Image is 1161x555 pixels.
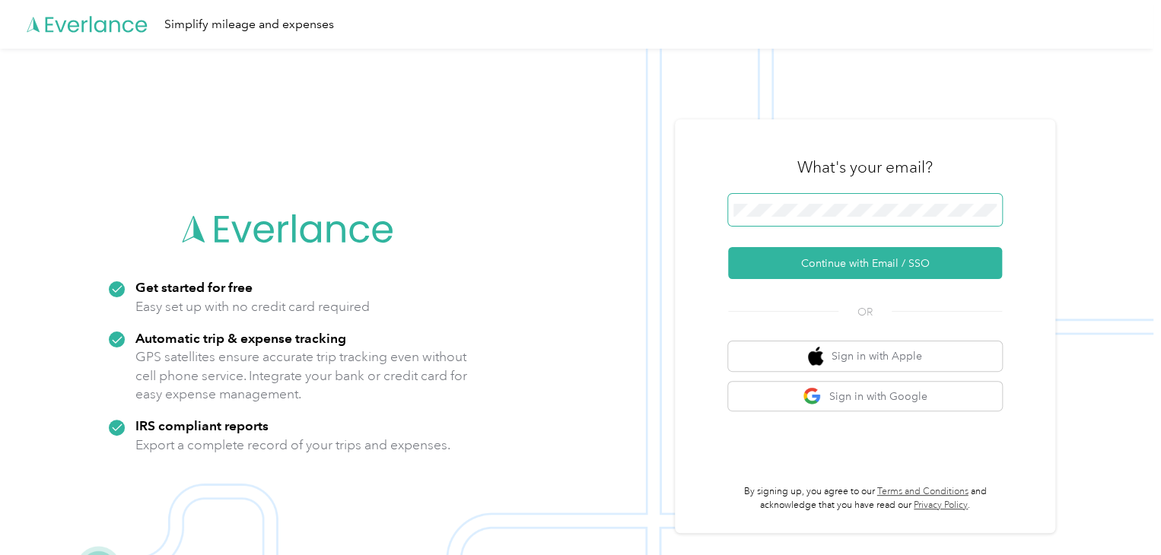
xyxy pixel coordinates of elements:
[164,15,334,34] div: Simplify mileage and expenses
[135,330,346,346] strong: Automatic trip & expense tracking
[728,382,1002,411] button: google logoSign in with Google
[728,485,1002,512] p: By signing up, you agree to our and acknowledge that you have read our .
[914,499,968,511] a: Privacy Policy
[808,347,823,366] img: apple logo
[797,157,933,178] h3: What's your email?
[803,387,822,406] img: google logo
[135,297,370,316] p: Easy set up with no credit card required
[135,436,450,455] p: Export a complete record of your trips and expenses.
[135,347,468,404] p: GPS satellites ensure accurate trip tracking even without cell phone service. Integrate your bank...
[135,279,253,295] strong: Get started for free
[728,341,1002,371] button: apple logoSign in with Apple
[135,417,269,433] strong: IRS compliant reports
[877,486,969,497] a: Terms and Conditions
[838,304,892,320] span: OR
[728,247,1002,279] button: Continue with Email / SSO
